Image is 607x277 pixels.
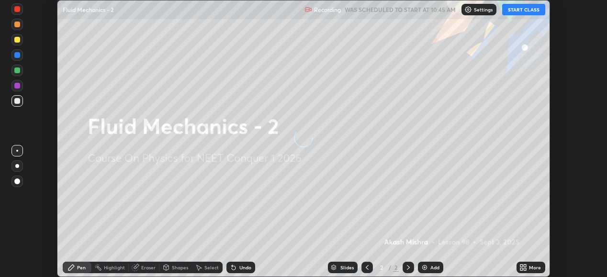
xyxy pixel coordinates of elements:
div: Select [204,265,219,270]
div: Highlight [104,265,125,270]
div: 2 [377,265,386,270]
img: recording.375f2c34.svg [304,6,312,13]
img: class-settings-icons [464,6,472,13]
div: Undo [239,265,251,270]
div: Slides [340,265,354,270]
img: add-slide-button [421,264,428,271]
div: More [529,265,541,270]
h5: WAS SCHEDULED TO START AT 10:45 AM [345,5,456,14]
button: START CLASS [502,4,545,15]
div: Shapes [172,265,188,270]
p: Fluid Mechanics - 2 [63,6,113,13]
div: Eraser [141,265,156,270]
div: / [388,265,391,270]
div: 2 [393,263,399,272]
div: Add [430,265,439,270]
p: Recording [314,6,341,13]
p: Settings [474,7,493,12]
div: Pen [77,265,86,270]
